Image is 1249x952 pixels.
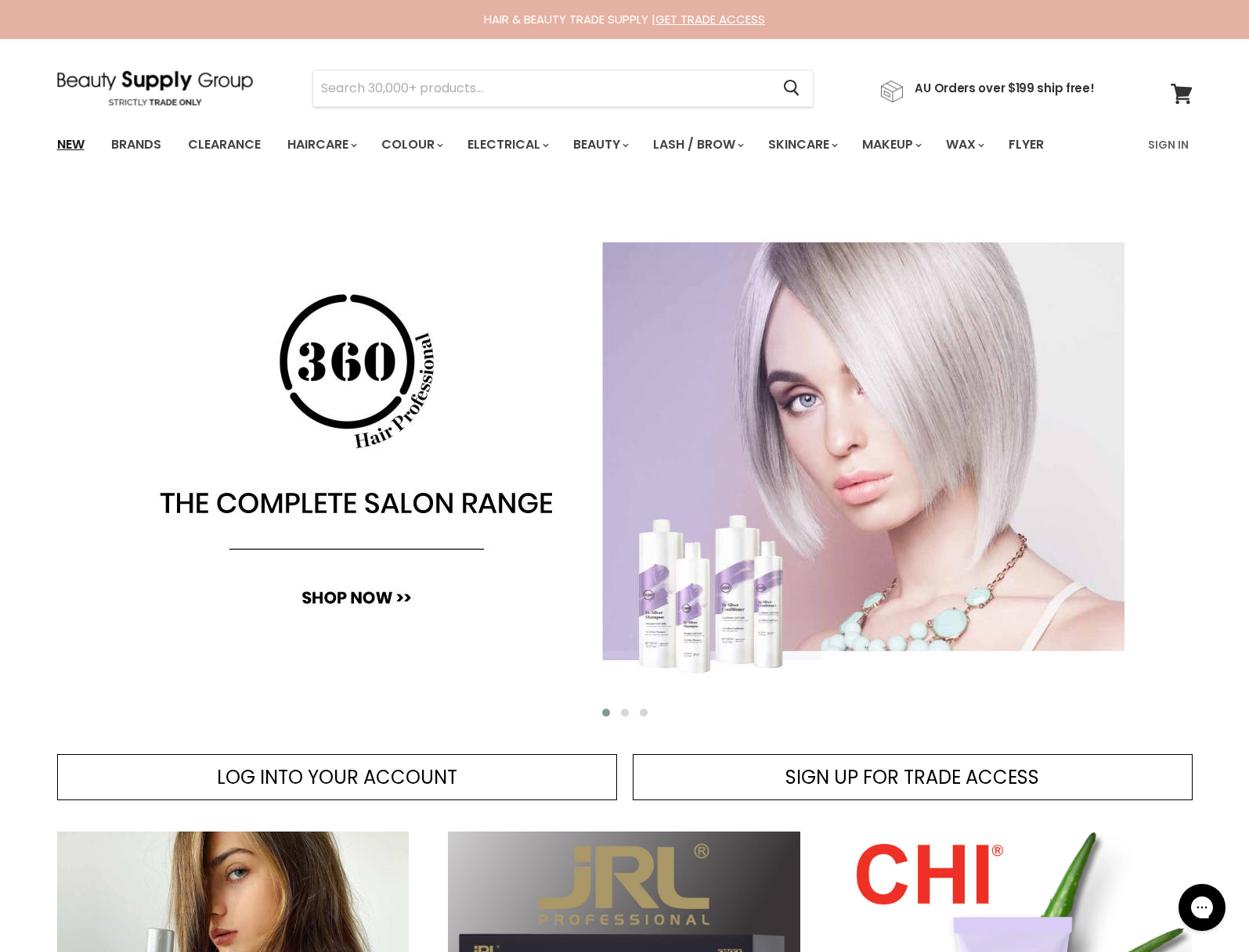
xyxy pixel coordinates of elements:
a: Sign In [1139,128,1198,161]
a: Wax [934,128,994,161]
a: Flyer [997,128,1056,161]
nav: Main [38,122,1212,167]
a: Haircare [276,128,366,161]
a: GET TRADE ACCESS [655,11,765,27]
button: Search [771,70,813,106]
a: LOG INTO YOUR ACCOUNT [57,754,617,801]
input: Search [313,70,771,106]
div: HAIR & BEAUTY TRADE SUPPLY | [38,12,1212,27]
a: Clearance [176,128,273,161]
span: LOG INTO YOUR ACCOUNT [217,764,457,790]
form: Product [312,70,814,107]
a: SIGN UP FOR TRADE ACCESS [633,754,1193,801]
a: Colour [370,128,453,161]
a: Brands [99,128,173,161]
span: SIGN UP FOR TRADE ACCESS [785,764,1039,790]
a: Beauty [561,128,638,161]
a: Lash / Brow [641,128,753,161]
ul: Main menu [45,122,1097,167]
a: New [45,128,96,161]
iframe: Gorgias live chat messenger [1171,878,1233,936]
a: Electrical [456,128,558,161]
a: Makeup [850,128,931,161]
a: Skincare [756,128,847,161]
